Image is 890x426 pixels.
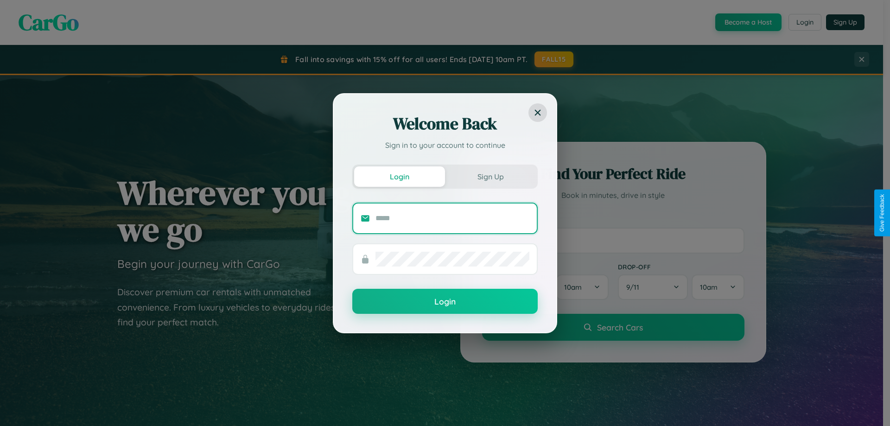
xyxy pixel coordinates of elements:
[352,289,538,314] button: Login
[445,166,536,187] button: Sign Up
[354,166,445,187] button: Login
[352,140,538,151] p: Sign in to your account to continue
[352,113,538,135] h2: Welcome Back
[879,194,885,232] div: Give Feedback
